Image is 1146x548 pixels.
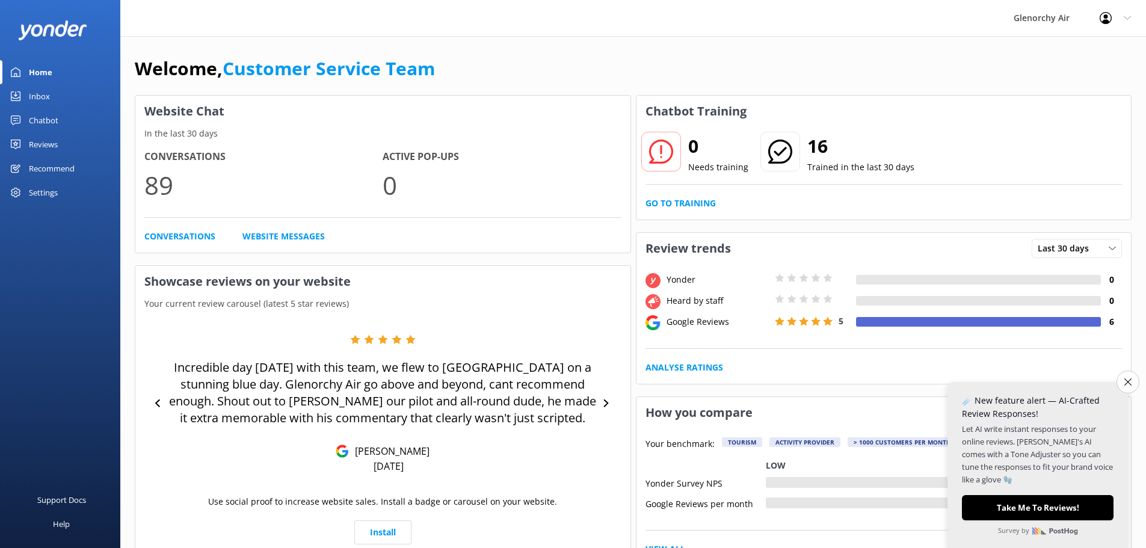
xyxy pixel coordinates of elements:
p: Incredible day [DATE] with this team, we flew to [GEOGRAPHIC_DATA] on a stunning blue day. Glenor... [168,359,597,426]
h3: Review trends [636,233,740,264]
h4: Active Pop-ups [383,149,621,165]
img: yonder-white-logo.png [18,20,87,40]
h1: Welcome, [135,54,435,83]
div: Reviews [29,132,58,156]
h2: 16 [807,132,914,161]
a: Analyse Ratings [645,361,723,374]
div: Support Docs [37,488,86,512]
div: Tourism [722,437,762,447]
div: Heard by staff [664,294,772,307]
div: Inbox [29,84,50,108]
span: 5 [839,315,843,327]
div: Home [29,60,52,84]
div: Yonder [664,273,772,286]
a: Go to Training [645,197,716,210]
h3: Website Chat [135,96,630,127]
div: Help [53,512,70,536]
div: Settings [29,180,58,205]
div: > 1000 customers per month [848,437,957,447]
div: Recommend [29,156,75,180]
h3: Showcase reviews on your website [135,266,630,297]
div: Yonder Survey NPS [645,477,766,488]
img: Google Reviews [336,445,349,458]
p: Needs training [688,161,748,174]
h4: 0 [1101,273,1122,286]
p: Your benchmark: [645,437,715,452]
p: 89 [144,165,383,205]
h2: 0 [688,132,748,161]
a: Website Messages [242,230,325,243]
span: Last 30 days [1038,242,1096,255]
h4: 0 [1101,294,1122,307]
p: Trained in the last 30 days [807,161,914,174]
p: In the last 30 days [135,127,630,140]
p: Your current review carousel (latest 5 star reviews) [135,297,630,310]
div: Activity Provider [769,437,840,447]
h3: How you compare [636,397,762,428]
a: Customer Service Team [223,56,435,81]
h4: Conversations [144,149,383,165]
p: [DATE] [374,460,404,473]
p: Use social proof to increase website sales. Install a badge or carousel on your website. [208,495,557,508]
div: Google Reviews [664,315,772,328]
div: Google Reviews per month [645,497,766,508]
h3: Chatbot Training [636,96,756,127]
a: Conversations [144,230,215,243]
p: [PERSON_NAME] [349,445,430,458]
p: Low [766,459,786,472]
h4: 6 [1101,315,1122,328]
p: 0 [383,165,621,205]
a: Install [354,520,411,544]
div: Chatbot [29,108,58,132]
